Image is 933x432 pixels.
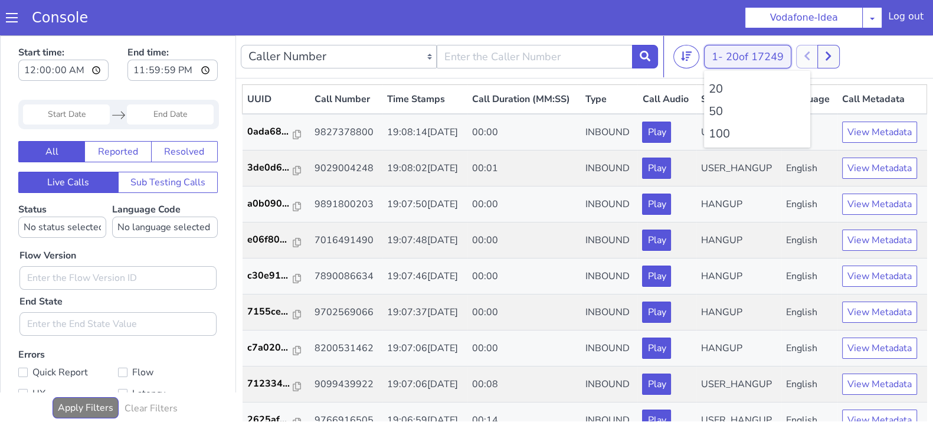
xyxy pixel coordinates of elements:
[467,187,581,223] td: 00:00
[125,368,178,379] h6: Clear Filters
[127,6,218,49] label: End time:
[382,187,467,223] td: 19:07:48[DATE]
[382,78,467,115] td: 19:08:14[DATE]
[842,374,917,395] button: View Metadata
[310,295,382,331] td: 8200531462
[247,233,293,247] p: c30e91...
[310,78,382,115] td: 9827378800
[704,9,791,33] button: 1- 20of 17249
[642,338,671,359] button: Play
[467,78,581,115] td: 00:00
[696,115,781,151] td: USER_HANGUP
[247,305,293,319] p: c7a020...
[709,90,806,107] li: 100
[696,187,781,223] td: HANGUP
[18,9,102,26] a: Console
[382,331,467,367] td: 19:07:06[DATE]
[642,374,671,395] button: Play
[151,106,218,127] button: Resolved
[382,50,467,79] th: Time Stamps
[642,122,671,143] button: Play
[18,6,109,49] label: Start time:
[781,187,837,223] td: English
[19,213,76,227] label: Flow Version
[842,86,917,107] button: View Metadata
[581,331,637,367] td: INBOUND
[581,78,637,115] td: INBOUND
[781,295,837,331] td: English
[842,266,917,287] button: View Metadata
[888,9,924,28] div: Log out
[842,158,917,179] button: View Metadata
[118,136,218,158] button: Sub Testing Calls
[696,295,781,331] td: HANGUP
[53,362,119,383] button: Apply Filters
[247,161,305,175] a: a0b090...
[19,259,63,273] label: End State
[23,69,110,89] input: Start Date
[118,329,218,345] label: Flow
[581,295,637,331] td: INBOUND
[467,151,581,187] td: 00:00
[247,377,305,391] a: 2625af...
[247,161,293,175] p: a0b090...
[382,259,467,295] td: 19:07:37[DATE]
[467,331,581,367] td: 00:08
[310,50,382,79] th: Call Number
[18,181,106,202] select: Status
[696,223,781,259] td: HANGUP
[18,329,118,345] label: Quick Report
[247,125,293,139] p: 3de0d6...
[112,168,218,202] label: Language Code
[247,233,305,247] a: c30e91...
[642,158,671,179] button: Play
[247,305,305,319] a: c7a020...
[709,45,806,63] li: 20
[19,231,217,254] input: Enter the Flow Version ID
[382,115,467,151] td: 19:08:02[DATE]
[382,223,467,259] td: 19:07:46[DATE]
[781,223,837,259] td: English
[247,341,305,355] a: 712334...
[127,69,214,89] input: End Date
[247,269,293,283] p: 7155ce...
[247,197,293,211] p: e06f80...
[642,194,671,215] button: Play
[18,350,118,366] label: UX
[112,181,218,202] select: Language Code
[437,9,633,33] input: Enter the Caller Number
[118,350,218,366] label: Latency
[581,223,637,259] td: INBOUND
[310,187,382,223] td: 7016491490
[247,197,305,211] a: e06f80...
[726,14,784,28] span: 20 of 17249
[467,223,581,259] td: 00:00
[581,50,637,79] th: Type
[781,367,837,403] td: English
[642,86,671,107] button: Play
[581,259,637,295] td: INBOUND
[696,78,781,115] td: USER_HANGUP
[581,187,637,223] td: INBOUND
[310,115,382,151] td: 9029004248
[247,89,305,103] a: 0ada68...
[247,377,293,391] p: 2625af...
[696,367,781,403] td: USER_HANGUP
[709,67,806,85] li: 50
[842,338,917,359] button: View Metadata
[382,367,467,403] td: 19:06:59[DATE]
[310,331,382,367] td: 9099439922
[696,259,781,295] td: HANGUP
[18,168,106,202] label: Status
[310,151,382,187] td: 9891800203
[637,50,696,79] th: Call Audio
[310,367,382,403] td: 9766916505
[127,24,218,45] input: End time:
[842,122,917,143] button: View Metadata
[696,50,781,79] th: Status
[467,115,581,151] td: 00:01
[642,266,671,287] button: Play
[247,269,305,283] a: 7155ce...
[310,223,382,259] td: 7890086634
[842,230,917,251] button: View Metadata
